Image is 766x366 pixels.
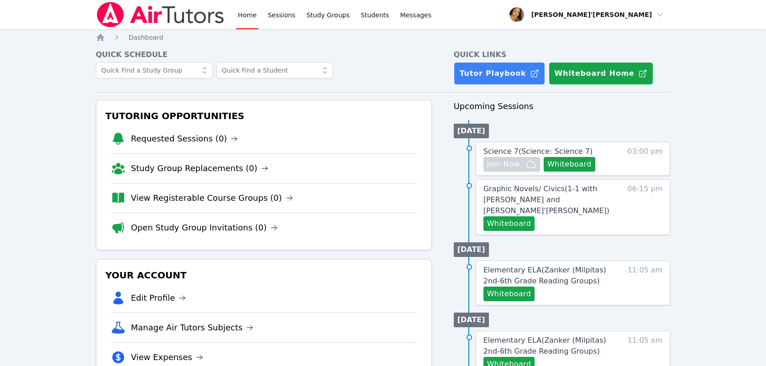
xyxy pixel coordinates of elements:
span: Dashboard [129,34,163,41]
span: 03:00 pm [627,146,662,172]
button: Whiteboard [544,157,595,172]
a: Graphic Novels/ Civics(1-1 with [PERSON_NAME] and [PERSON_NAME]'[PERSON_NAME]) [483,183,618,216]
li: [DATE] [454,242,489,257]
h3: Tutoring Opportunities [104,108,424,124]
h4: Quick Links [454,49,671,60]
h3: Upcoming Sessions [454,100,671,113]
span: Graphic Novels/ Civics ( 1-1 with [PERSON_NAME] and [PERSON_NAME]'[PERSON_NAME] ) [483,184,609,215]
span: Messages [400,10,431,20]
button: Join Now [483,157,540,172]
a: Science 7(Science: Science 7) [483,146,593,157]
img: Air Tutors [96,2,225,27]
span: 11:05 am [628,265,663,301]
h4: Quick Schedule [96,49,432,60]
a: View Registerable Course Groups (0) [131,192,293,204]
button: Whiteboard [483,216,535,231]
a: Study Group Replacements (0) [131,162,268,175]
span: Elementary ELA ( Zanker (Milpitas) 2nd-6th Grade Reading Groups ) [483,266,606,285]
li: [DATE] [454,124,489,138]
a: Manage Air Tutors Subjects [131,321,254,334]
span: Science 7 ( Science: Science 7 ) [483,147,593,156]
span: 06:15 pm [627,183,662,231]
nav: Breadcrumb [96,33,671,42]
span: Elementary ELA ( Zanker (Milpitas) 2nd-6th Grade Reading Groups ) [483,336,606,356]
a: Elementary ELA(Zanker (Milpitas) 2nd-6th Grade Reading Groups) [483,265,618,287]
button: Whiteboard [483,287,535,301]
a: Open Study Group Invitations (0) [131,221,278,234]
a: Elementary ELA(Zanker (Milpitas) 2nd-6th Grade Reading Groups) [483,335,618,357]
input: Quick Find a Study Group [96,62,213,78]
span: Join Now [487,159,520,170]
a: Edit Profile [131,292,186,304]
a: View Expenses [131,351,203,364]
a: Tutor Playbook [454,62,545,85]
li: [DATE] [454,313,489,327]
input: Quick Find a Student [216,62,333,78]
a: Dashboard [129,33,163,42]
button: Whiteboard Home [549,62,653,85]
a: Requested Sessions (0) [131,132,238,145]
h3: Your Account [104,267,424,283]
